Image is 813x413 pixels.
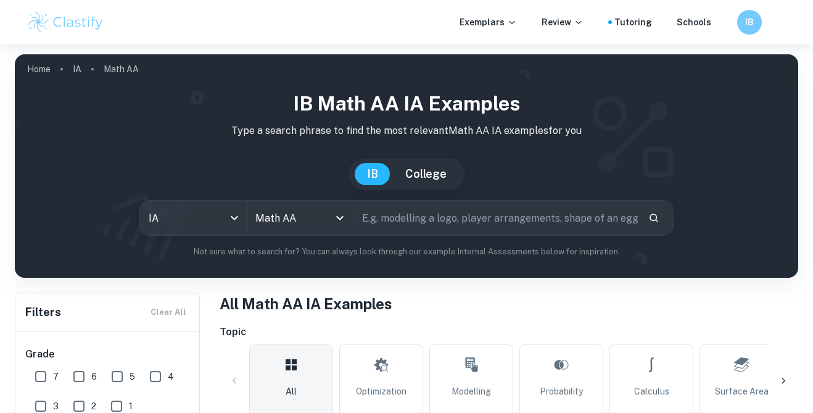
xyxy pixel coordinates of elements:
[25,304,61,321] h6: Filters
[220,293,798,315] h1: All Math AA IA Examples
[25,123,788,138] p: Type a search phrase to find the most relevant Math AA IA examples for you
[286,385,297,398] span: All
[53,370,59,383] span: 7
[393,163,459,185] button: College
[104,62,139,76] p: Math AA
[715,385,769,398] span: Surface Area
[15,54,798,278] img: profile cover
[452,385,491,398] span: Modelling
[73,60,81,78] a: IA
[220,325,798,340] h6: Topic
[27,10,105,35] img: Clastify logo
[540,385,583,398] span: Probability
[356,385,406,398] span: Optimization
[91,370,97,383] span: 6
[677,15,711,29] a: Schools
[614,15,652,29] a: Tutoring
[743,15,757,29] h6: IB
[331,209,349,227] button: Open
[634,385,669,398] span: Calculus
[721,19,727,25] button: Help and Feedback
[140,201,246,235] div: IA
[643,207,664,228] button: Search
[27,60,51,78] a: Home
[53,399,59,413] span: 3
[25,89,788,119] h1: IB Math AA IA examples
[168,370,174,383] span: 4
[737,10,762,35] button: IB
[460,15,517,29] p: Exemplars
[129,399,133,413] span: 1
[542,15,584,29] p: Review
[353,201,639,235] input: E.g. modelling a logo, player arrangements, shape of an egg...
[355,163,390,185] button: IB
[91,399,96,413] span: 2
[25,246,788,258] p: Not sure what to search for? You can always look through our example Internal Assessments below f...
[130,370,135,383] span: 5
[25,347,191,362] h6: Grade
